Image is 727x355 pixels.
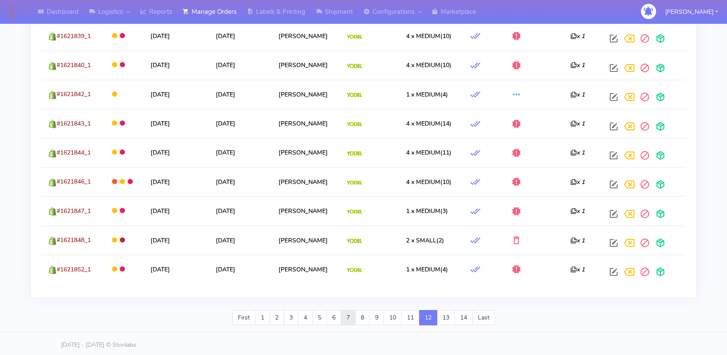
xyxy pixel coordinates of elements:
[272,109,340,138] td: [PERSON_NAME]
[57,119,91,128] span: #1621843_1
[570,148,585,157] i: x 1
[437,310,455,326] a: 13
[272,80,340,109] td: [PERSON_NAME]
[209,138,272,167] td: [DATE]
[347,35,362,39] img: Yodel
[406,207,448,215] span: (3)
[269,310,284,326] a: 2
[272,138,340,167] td: [PERSON_NAME]
[144,109,209,138] td: [DATE]
[406,32,452,40] span: (10)
[406,148,452,157] span: (11)
[419,310,437,326] a: 12
[48,236,57,245] img: shopify.png
[209,226,272,255] td: [DATE]
[406,61,440,69] span: 4 x MEDIUM
[406,236,444,245] span: (2)
[570,236,585,245] i: x 1
[406,90,440,99] span: 1 x MEDIUM
[57,148,91,157] span: #1621844_1
[570,207,585,215] i: x 1
[209,167,272,196] td: [DATE]
[57,32,91,40] span: #1621839_1
[209,21,272,50] td: [DATE]
[406,236,436,245] span: 2 x SMALL
[272,51,340,80] td: [PERSON_NAME]
[48,265,57,274] img: shopify.png
[209,51,272,80] td: [DATE]
[144,167,209,196] td: [DATE]
[57,207,91,215] span: #1621847_1
[406,178,440,186] span: 4 x MEDIUM
[48,90,57,99] img: shopify.png
[570,90,585,99] i: x 1
[406,32,440,40] span: 4 x MEDIUM
[659,3,724,21] button: [PERSON_NAME]
[57,265,91,274] span: #1621852_1
[57,61,91,69] span: #1621840_1
[406,265,440,274] span: 1 x MEDIUM
[347,268,362,272] img: Yodel
[284,310,298,326] a: 3
[48,119,57,128] img: shopify.png
[369,310,384,326] a: 9
[472,310,495,326] a: Last
[347,64,362,68] img: Yodel
[406,265,448,274] span: (4)
[48,178,57,187] img: shopify.png
[144,138,209,167] td: [DATE]
[570,265,585,274] i: x 1
[347,210,362,214] img: Yodel
[272,196,340,225] td: [PERSON_NAME]
[406,178,452,186] span: (10)
[272,167,340,196] td: [PERSON_NAME]
[347,239,362,243] img: Yodel
[144,80,209,109] td: [DATE]
[341,310,355,326] a: 7
[272,226,340,255] td: [PERSON_NAME]
[347,122,362,126] img: Yodel
[255,310,270,326] a: 1
[57,236,91,244] span: #1621848_1
[455,310,473,326] a: 14
[209,80,272,109] td: [DATE]
[209,109,272,138] td: [DATE]
[48,32,57,41] img: shopify.png
[57,90,91,98] span: #1621842_1
[48,61,57,70] img: shopify.png
[406,148,440,157] span: 4 x MEDIUM
[347,93,362,97] img: Yodel
[272,21,340,50] td: [PERSON_NAME]
[57,177,91,186] span: #1621846_1
[298,310,313,326] a: 4
[347,151,362,155] img: Yodel
[144,255,209,284] td: [DATE]
[570,178,585,186] i: x 1
[48,149,57,158] img: shopify.png
[406,119,440,128] span: 4 x MEDIUM
[232,310,256,326] a: First
[406,119,452,128] span: (14)
[48,207,57,216] img: shopify.png
[570,32,585,40] i: x 1
[401,310,420,326] a: 11
[355,310,370,326] a: 8
[144,226,209,255] td: [DATE]
[406,90,448,99] span: (4)
[312,310,327,326] a: 5
[384,310,402,326] a: 10
[272,255,340,284] td: [PERSON_NAME]
[406,61,452,69] span: (10)
[144,51,209,80] td: [DATE]
[570,61,585,69] i: x 1
[144,196,209,225] td: [DATE]
[406,207,440,215] span: 1 x MEDIUM
[570,119,585,128] i: x 1
[144,21,209,50] td: [DATE]
[209,255,272,284] td: [DATE]
[347,181,362,185] img: Yodel
[327,310,341,326] a: 6
[209,196,272,225] td: [DATE]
